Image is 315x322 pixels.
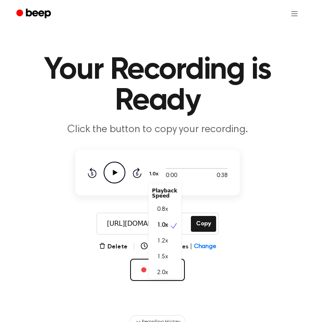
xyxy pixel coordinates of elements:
div: 1.0x [149,183,181,279]
span: 0.8x [157,205,168,214]
span: 1.0x [157,221,168,230]
button: 1.0x [149,167,161,181]
span: 1.5x [157,253,168,262]
span: 1.2x [157,237,168,246]
div: Playback Speed [149,185,181,202]
span: 2.0x [157,269,168,278]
